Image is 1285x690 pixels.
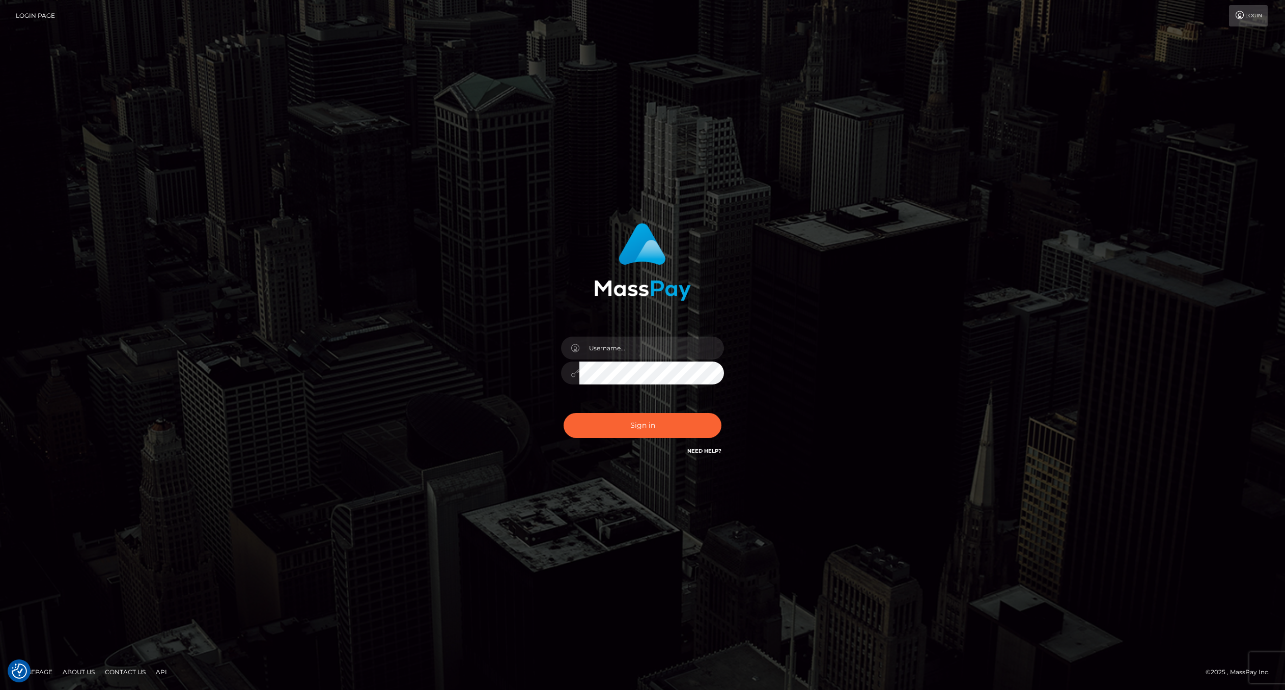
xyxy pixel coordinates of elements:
input: Username... [579,337,724,360]
button: Consent Preferences [12,664,27,679]
a: API [152,664,171,680]
button: Sign in [564,413,721,438]
a: Homepage [11,664,57,680]
a: Need Help? [687,448,721,454]
a: Login [1229,5,1268,26]
a: Login Page [16,5,55,26]
a: About Us [59,664,99,680]
a: Contact Us [101,664,150,680]
img: MassPay Login [594,223,691,301]
img: Revisit consent button [12,664,27,679]
div: © 2025 , MassPay Inc. [1206,667,1277,678]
